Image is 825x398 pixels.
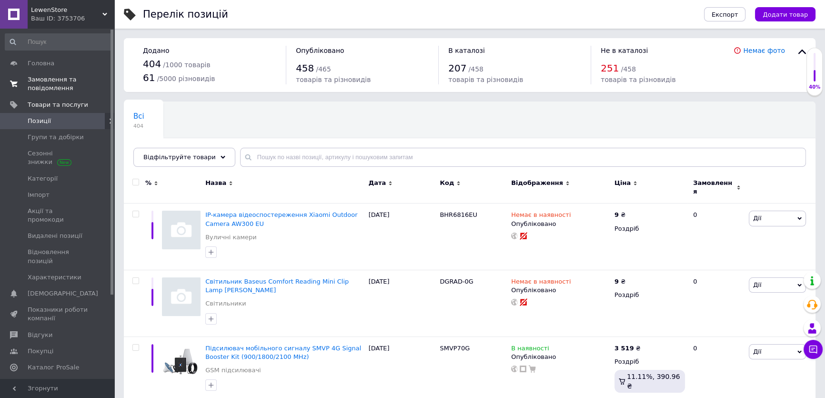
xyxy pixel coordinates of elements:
[133,122,144,130] span: 404
[31,14,114,23] div: Ваш ID: 3753706
[133,112,144,121] span: Всі
[601,76,675,83] span: товарів та різновидів
[621,65,636,73] span: / 458
[693,179,734,196] span: Замовлення
[143,153,216,161] span: Відфільтруйте товари
[205,299,246,308] a: Світильники
[440,345,470,352] span: SMVP70G
[28,273,81,282] span: Характеристики
[511,353,610,361] div: Опубліковано
[28,331,52,339] span: Відгуки
[712,11,738,18] span: Експорт
[614,345,634,352] b: 3 519
[440,179,454,187] span: Код
[28,149,88,166] span: Сезонні знижки
[614,211,625,219] div: ₴
[28,232,82,240] span: Видалені позиції
[440,278,473,285] span: DGRAD-0G
[143,58,161,70] span: 404
[143,72,155,83] span: 61
[614,277,625,286] div: ₴
[614,344,641,353] div: ₴
[28,363,79,372] span: Каталог ProSale
[753,348,761,355] span: Дії
[205,233,257,242] a: Вуличні камери
[627,373,680,390] span: 11.11%, 390.96 ₴
[366,270,438,337] div: [DATE]
[316,65,331,73] span: / 465
[205,345,361,360] a: Підсилювач мобільного сигналу SMVP 4G Signal Booster Kit (900/1800/2100 MHz)
[28,174,58,183] span: Категорії
[162,277,201,316] img: Светильник Baseus Comfort Reading Mini Clip Lamp Dark Gray
[28,133,84,142] span: Групи та добірки
[366,204,438,270] div: [DATE]
[704,7,746,21] button: Експорт
[687,204,746,270] div: 0
[28,248,88,265] span: Відновлення позицій
[753,214,761,222] span: Дії
[614,211,619,218] b: 9
[143,47,169,54] span: Додано
[511,220,610,228] div: Опубліковано
[28,207,88,224] span: Акції та промокоди
[28,75,88,92] span: Замовлення та повідомлення
[296,47,344,54] span: Опубліковано
[31,6,102,14] span: LewenStore
[28,191,50,199] span: Імпорт
[511,345,549,355] span: В наявності
[743,47,785,54] a: Немає фото
[28,306,88,323] span: Показники роботи компанії
[614,291,685,299] div: Роздріб
[804,340,823,359] button: Чат з покупцем
[145,179,151,187] span: %
[162,211,201,249] img: IP камера видеонаблюдения Xiaomi Outdoor Camera AW300 EU
[28,289,98,298] span: [DEMOGRAPHIC_DATA]
[157,75,215,82] span: / 5000 різновидів
[614,278,619,285] b: 9
[511,286,610,295] div: Опубліковано
[28,117,51,125] span: Позиції
[163,61,210,69] span: / 1000 товарів
[440,211,477,218] span: BHR6816EU
[614,225,685,233] div: Роздріб
[205,366,261,375] a: GSM підсилювачі
[807,84,822,91] div: 40%
[755,7,815,21] button: Додати товар
[28,101,88,109] span: Товари та послуги
[511,211,571,221] span: Немає в наявності
[448,47,485,54] span: В каталозі
[468,65,483,73] span: / 458
[511,179,563,187] span: Відображення
[296,62,314,74] span: 458
[162,344,201,383] img: Усилитель мобильного сигнала SMVP 4G Signal Booster Kit (900/1800/2100 MHz)
[28,59,54,68] span: Головна
[28,347,53,356] span: Покупці
[240,148,806,167] input: Пошук по назві позиції, артикулу і пошуковим запитам
[5,33,112,51] input: Пошук
[614,179,631,187] span: Ціна
[614,357,685,366] div: Роздріб
[296,76,371,83] span: товарів та різновидів
[763,11,808,18] span: Додати товар
[205,179,226,187] span: Назва
[369,179,386,187] span: Дата
[448,62,466,74] span: 207
[601,62,619,74] span: 251
[205,211,357,227] a: IP-камера відеоспостереження Xiaomi Outdoor Camera AW300 EU
[205,278,349,294] a: Світильник Baseus Comfort Reading Mini Clip Lamp [PERSON_NAME]
[601,47,648,54] span: Не в каталозі
[687,270,746,337] div: 0
[143,10,228,20] div: Перелік позицій
[753,281,761,288] span: Дії
[511,278,571,288] span: Немає в наявності
[448,76,523,83] span: товарів та різновидів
